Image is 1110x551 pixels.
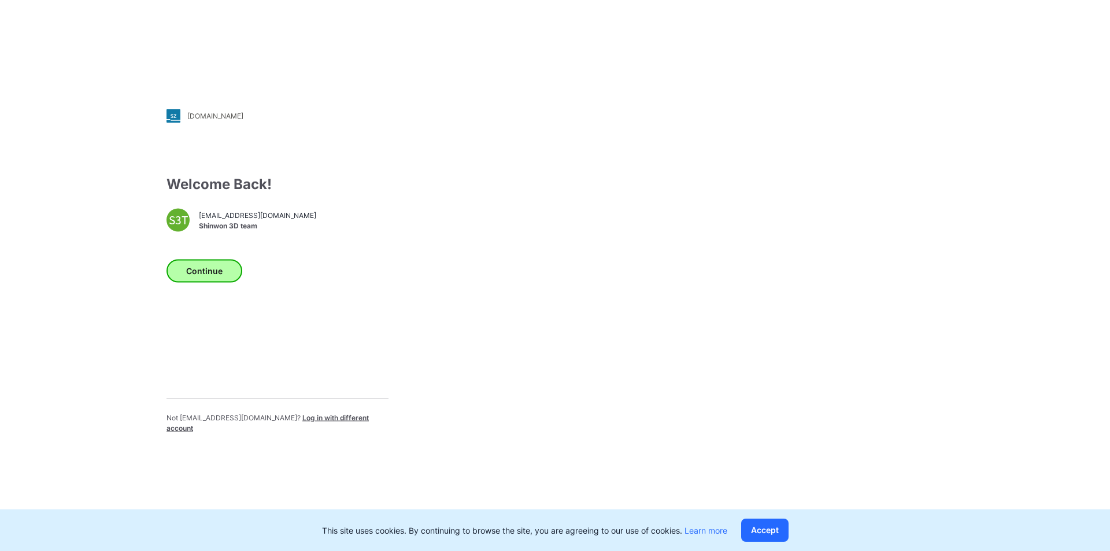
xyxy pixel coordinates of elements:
img: stylezone-logo.562084cfcfab977791bfbf7441f1a819.svg [166,109,180,123]
a: [DOMAIN_NAME] [166,109,388,123]
div: S3T [166,208,190,231]
a: Learn more [684,526,727,535]
p: This site uses cookies. By continuing to browse the site, you are agreeing to our use of cookies. [322,524,727,537]
span: [EMAIL_ADDRESS][DOMAIN_NAME] [199,210,316,221]
img: browzwear-logo.e42bd6dac1945053ebaf764b6aa21510.svg [937,29,1081,50]
button: Accept [741,519,789,542]
span: Shinwon 3D team [199,221,316,231]
p: Not [EMAIL_ADDRESS][DOMAIN_NAME] ? [166,412,388,433]
div: [DOMAIN_NAME] [187,112,243,120]
div: Welcome Back! [166,173,388,194]
button: Continue [166,259,242,282]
